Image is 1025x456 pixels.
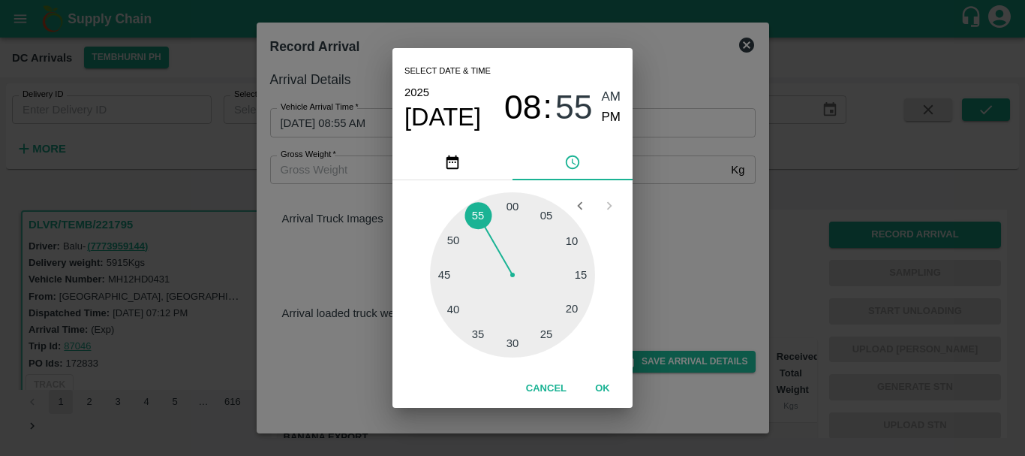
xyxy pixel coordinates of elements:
[404,102,481,132] button: [DATE]
[520,376,573,402] button: Cancel
[543,87,552,127] span: :
[504,87,542,127] button: 08
[512,144,633,180] button: pick time
[404,60,491,83] span: Select date & time
[404,83,429,102] button: 2025
[579,376,627,402] button: OK
[504,88,542,127] span: 08
[392,144,512,180] button: pick date
[555,88,593,127] span: 55
[566,192,594,220] button: Open previous view
[602,107,621,128] button: PM
[555,87,593,127] button: 55
[602,87,621,107] button: AM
